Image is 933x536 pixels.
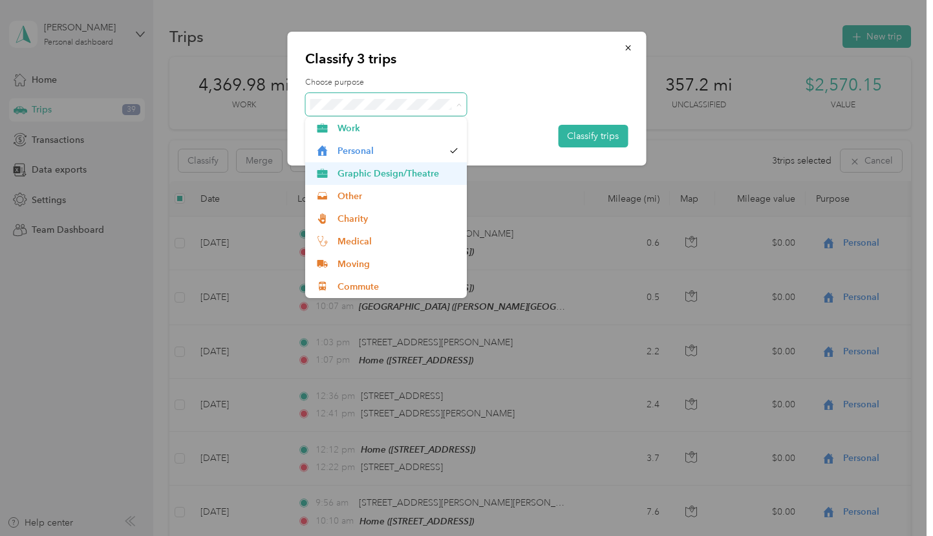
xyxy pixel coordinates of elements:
[338,257,458,271] span: Moving
[338,122,458,135] span: Work
[305,77,628,89] label: Choose purpose
[338,189,458,203] span: Other
[338,235,458,248] span: Medical
[305,50,628,68] p: Classify 3 trips
[338,212,458,226] span: Charity
[338,280,458,294] span: Commute
[861,464,933,536] iframe: Everlance-gr Chat Button Frame
[338,167,458,180] span: Graphic Design/Theatre
[558,125,628,147] button: Classify trips
[338,144,444,158] span: Personal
